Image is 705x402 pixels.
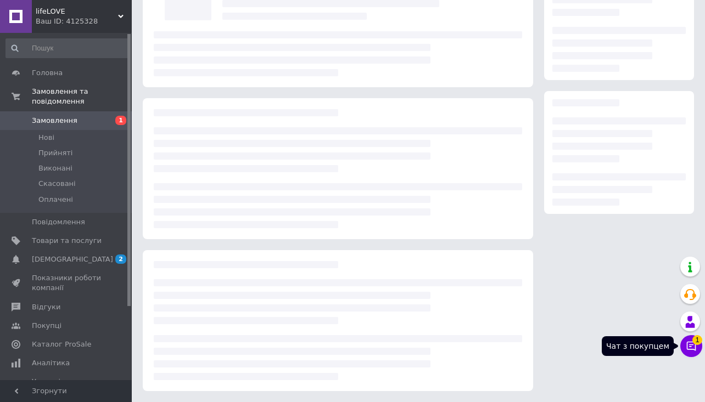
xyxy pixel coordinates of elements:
span: Показники роботи компанії [32,273,102,293]
span: lifeLOVE [36,7,118,16]
button: Чат з покупцем1 [680,335,702,357]
span: Замовлення [32,116,77,126]
span: Відгуки [32,302,60,312]
span: 2 [115,254,126,264]
span: Прийняті [38,148,72,158]
span: Замовлення та повідомлення [32,87,132,106]
span: Каталог ProSale [32,339,91,349]
span: Покупці [32,321,61,331]
span: Виконані [38,163,72,173]
span: Скасовані [38,179,76,189]
span: Оплачені [38,195,73,205]
span: Аналітика [32,358,70,368]
span: Повідомлення [32,217,85,227]
span: 1 [692,335,702,345]
span: Управління сайтом [32,377,102,397]
div: Чат з покупцем [602,336,674,356]
input: Пошук [5,38,130,58]
span: Товари та послуги [32,236,102,246]
span: 1 [115,116,126,125]
span: Нові [38,133,54,143]
div: Ваш ID: 4125328 [36,16,132,26]
span: Головна [32,68,63,78]
span: [DEMOGRAPHIC_DATA] [32,254,113,264]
